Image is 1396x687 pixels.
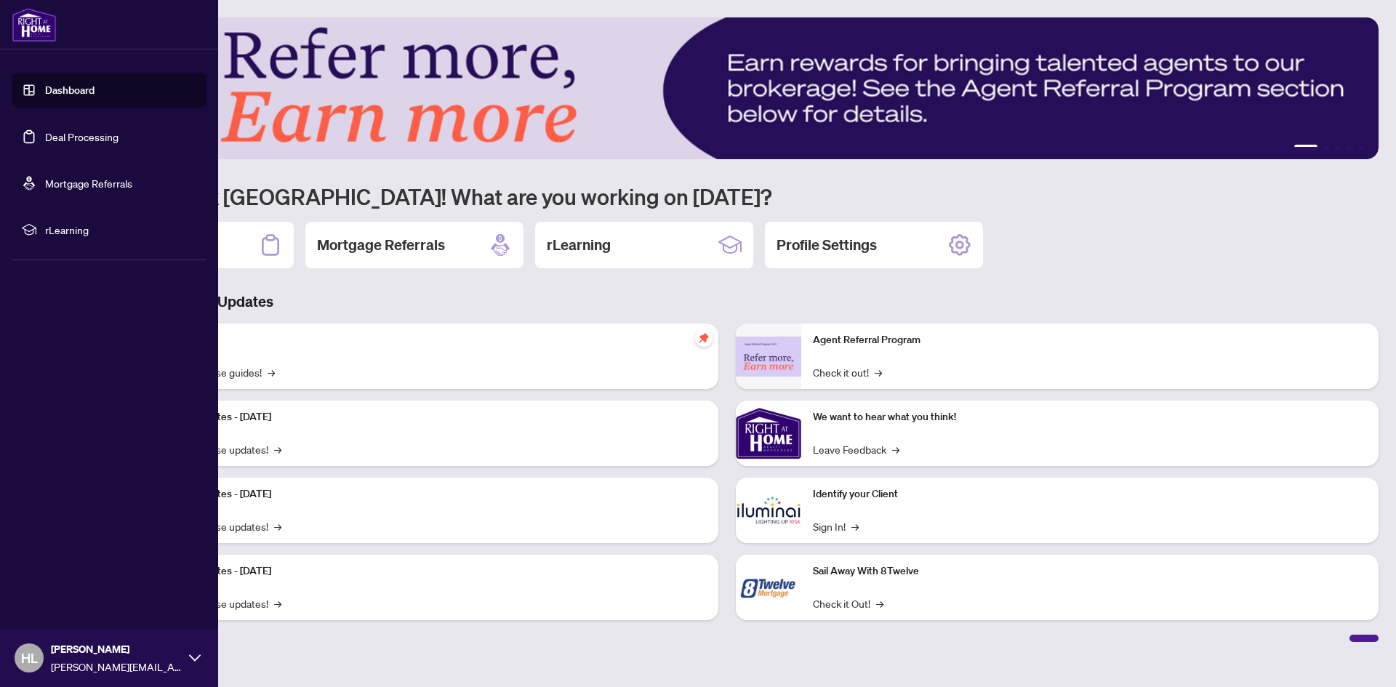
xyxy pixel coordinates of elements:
p: Agent Referral Program [813,332,1367,348]
span: rLearning [45,222,196,238]
h2: rLearning [547,235,611,255]
img: Identify your Client [736,478,801,543]
span: HL [21,648,38,668]
span: → [268,364,275,380]
a: Check it out!→ [813,364,882,380]
h1: Welcome back [GEOGRAPHIC_DATA]! What are you working on [DATE]? [76,182,1379,210]
p: We want to hear what you think! [813,409,1367,425]
button: 2 [1323,145,1329,150]
img: We want to hear what you think! [736,401,801,466]
span: pushpin [695,329,713,347]
button: 3 [1335,145,1341,150]
span: [PERSON_NAME] [51,641,182,657]
a: Dashboard [45,84,95,97]
button: Open asap [1338,636,1381,680]
a: Check it Out!→ [813,595,883,611]
button: 5 [1358,145,1364,150]
h2: Mortgage Referrals [317,235,445,255]
img: Slide 0 [76,17,1379,159]
p: Sail Away With 8Twelve [813,563,1367,579]
img: logo [12,7,57,42]
button: 1 [1294,145,1317,150]
p: Self-Help [153,332,707,348]
h2: Profile Settings [777,235,877,255]
img: Sail Away With 8Twelve [736,555,801,620]
span: → [876,595,883,611]
p: Platform Updates - [DATE] [153,409,707,425]
h3: Brokerage & Industry Updates [76,292,1379,312]
img: Agent Referral Program [736,337,801,377]
a: Deal Processing [45,130,119,143]
span: → [274,518,281,534]
span: [PERSON_NAME][EMAIL_ADDRESS][DOMAIN_NAME] [51,659,182,675]
p: Platform Updates - [DATE] [153,563,707,579]
span: → [274,595,281,611]
p: Identify your Client [813,486,1367,502]
span: → [274,441,281,457]
p: Platform Updates - [DATE] [153,486,707,502]
a: Mortgage Referrals [45,177,132,190]
span: → [875,364,882,380]
span: → [851,518,859,534]
a: Leave Feedback→ [813,441,899,457]
button: 4 [1347,145,1352,150]
span: → [892,441,899,457]
a: Sign In!→ [813,518,859,534]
